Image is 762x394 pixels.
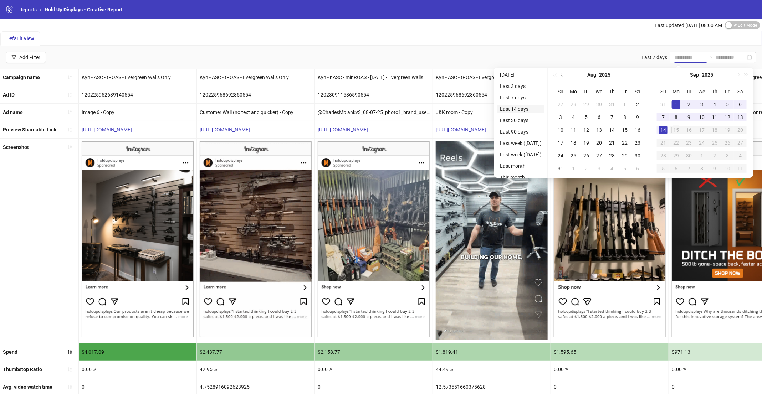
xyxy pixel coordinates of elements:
td: 2025-08-06 [593,111,605,124]
span: sort-ascending [67,127,72,132]
td: 2025-10-06 [670,162,682,175]
div: J&K room - Copy [433,104,551,121]
th: Tu [682,85,695,98]
div: Kyn - ASC - tROAS - Evergreen Walls Only [433,69,551,86]
td: 2025-08-10 [554,124,567,136]
b: Screenshot [3,144,29,150]
div: 120225952689140554 [79,86,196,103]
td: 2025-09-03 [695,98,708,111]
b: Thumbstop Ratio [3,367,42,372]
div: $1,595.65 [551,343,669,361]
div: 26 [723,139,732,147]
td: 2025-08-24 [554,149,567,162]
td: 2025-10-10 [721,162,734,175]
td: 2025-09-19 [721,124,734,136]
td: 2025-10-04 [734,149,747,162]
div: 21 [608,139,616,147]
td: 2025-08-15 [618,124,631,136]
td: 2025-09-16 [682,124,695,136]
div: 12 [723,113,732,121]
div: Image 6 - Copy [79,104,196,121]
td: 2025-09-23 [682,136,695,149]
th: Su [554,85,567,98]
div: 13 [595,126,603,134]
li: Last 30 days [497,116,544,125]
td: 2025-09-05 [618,162,631,175]
td: 2025-08-19 [580,136,593,149]
b: Spend [3,349,17,355]
td: 2025-08-12 [580,124,593,136]
td: 2025-08-29 [618,149,631,162]
td: 2025-08-30 [631,149,644,162]
div: 14 [608,126,616,134]
div: 9 [633,113,642,121]
td: 2025-08-31 [657,98,670,111]
td: 2025-09-11 [708,111,721,124]
div: 2 [685,100,693,109]
td: 2025-09-05 [721,98,734,111]
div: 17 [556,139,565,147]
div: 18 [569,139,578,147]
td: 2025-09-09 [682,111,695,124]
span: sort-ascending [67,145,72,150]
img: Screenshot 120231511050560554 [554,141,666,337]
td: 2025-09-02 [682,98,695,111]
td: 2025-09-26 [721,136,734,149]
div: 27 [556,100,565,109]
div: 2 [710,151,719,160]
td: 2025-08-14 [605,124,618,136]
td: 2025-09-08 [670,111,682,124]
td: 2025-10-02 [708,149,721,162]
div: 7 [685,164,693,173]
td: 2025-08-05 [580,111,593,124]
td: 2025-09-21 [657,136,670,149]
img: Screenshot 120225952689140554 [82,141,194,337]
td: 2025-08-17 [554,136,567,149]
span: filter [11,55,16,60]
div: 15 [672,126,680,134]
li: Last 3 days [497,82,544,90]
div: 1 [569,164,578,173]
b: Preview Shareable Link [3,127,56,133]
td: 2025-10-08 [695,162,708,175]
div: 31 [659,100,668,109]
div: 9 [685,113,693,121]
td: 2025-09-14 [657,124,670,136]
div: Kyn - nASC - minROAS - [DATE] - Evergreen Walls [315,69,433,86]
span: sort-ascending [67,75,72,80]
div: Add Filter [19,55,40,60]
div: 16 [685,126,693,134]
b: Ad ID [3,92,15,98]
div: 6 [672,164,680,173]
td: 2025-10-05 [657,162,670,175]
td: 2025-08-07 [605,111,618,124]
span: Default View [6,36,34,41]
div: Customer Wall (no text and quicker) - Copy [197,104,314,121]
div: 25 [710,139,719,147]
div: 27 [736,139,745,147]
td: 2025-09-18 [708,124,721,136]
div: 28 [608,151,616,160]
td: 2025-09-22 [670,136,682,149]
td: 2025-09-04 [708,98,721,111]
div: 10 [723,164,732,173]
div: 1 [672,100,680,109]
b: Ad name [3,109,23,115]
span: to [707,55,713,60]
th: We [695,85,708,98]
td: 2025-09-12 [721,111,734,124]
td: 2025-07-28 [567,98,580,111]
span: sort-descending [67,349,72,354]
div: 4 [736,151,745,160]
div: 28 [659,151,668,160]
a: [URL][DOMAIN_NAME] [200,127,250,133]
div: 5 [723,100,732,109]
td: 2025-09-20 [734,124,747,136]
td: 2025-09-28 [657,149,670,162]
td: 2025-09-27 [734,136,747,149]
div: 8 [697,164,706,173]
td: 2025-08-25 [567,149,580,162]
div: $4,017.09 [79,343,196,361]
td: 2025-07-29 [580,98,593,111]
div: 23 [685,139,693,147]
